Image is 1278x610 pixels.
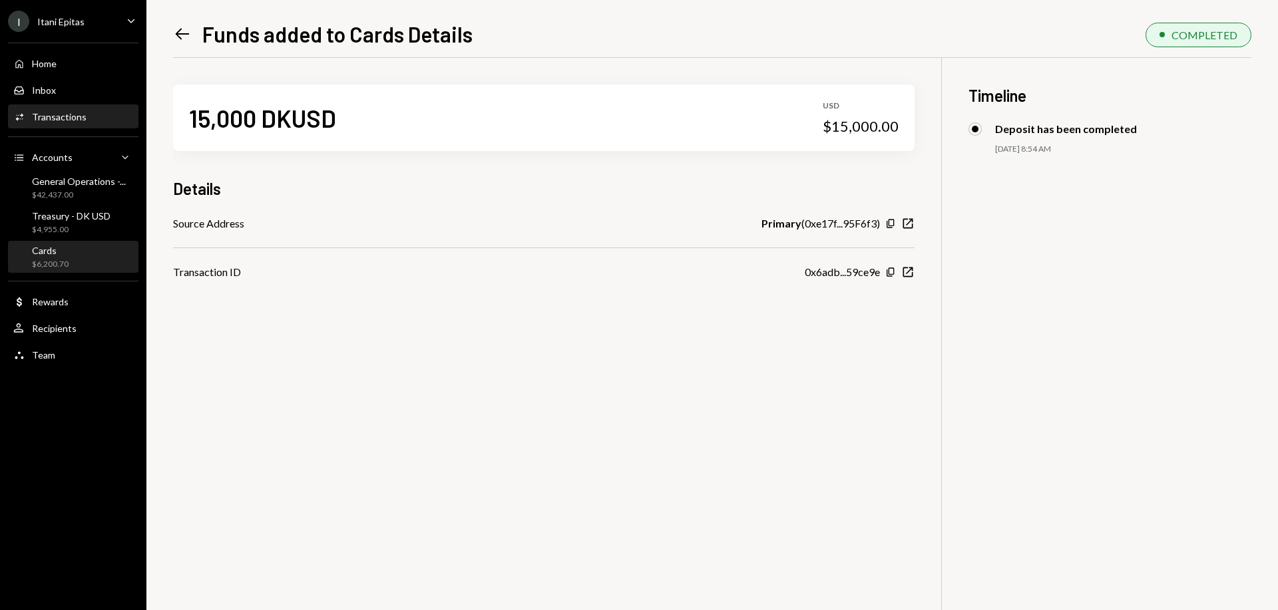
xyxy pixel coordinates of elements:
div: $4,955.00 [32,224,110,235]
div: [DATE] 8:54 AM [995,144,1251,155]
a: Recipients [8,316,138,340]
div: Inbox [32,84,56,96]
div: USD [823,100,899,112]
div: Source Address [173,216,244,231]
div: Home [32,58,57,69]
h3: Details [173,178,221,200]
div: Recipients [32,323,77,334]
a: Transactions [8,104,138,128]
div: Itani Epitas [37,16,85,27]
a: Accounts [8,145,138,169]
div: $6,200.70 [32,259,69,270]
a: General Operations -...$42,437.00 [8,172,138,204]
div: General Operations -... [32,176,126,187]
div: Team [32,349,55,361]
a: Home [8,51,138,75]
a: Inbox [8,78,138,102]
div: $42,437.00 [32,190,126,201]
div: $15,000.00 [823,117,899,136]
div: 0x6adb...59ce9e [805,264,880,280]
div: I [8,11,29,32]
div: Treasury - DK USD [32,210,110,222]
b: Primary [761,216,801,231]
h3: Timeline [968,84,1251,106]
div: Transaction ID [173,264,241,280]
div: Deposit has been completed [995,122,1137,135]
a: Cards$6,200.70 [8,241,138,273]
div: Rewards [32,296,69,307]
div: COMPLETED [1171,29,1237,41]
div: Cards [32,245,69,256]
a: Treasury - DK USD$4,955.00 [8,206,138,238]
h1: Funds added to Cards Details [202,21,473,47]
a: Rewards [8,289,138,313]
a: Team [8,343,138,367]
div: Accounts [32,152,73,163]
div: Transactions [32,111,87,122]
div: ( 0xe17f...95F6f3 ) [761,216,880,231]
div: 15,000 DKUSD [189,103,336,133]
